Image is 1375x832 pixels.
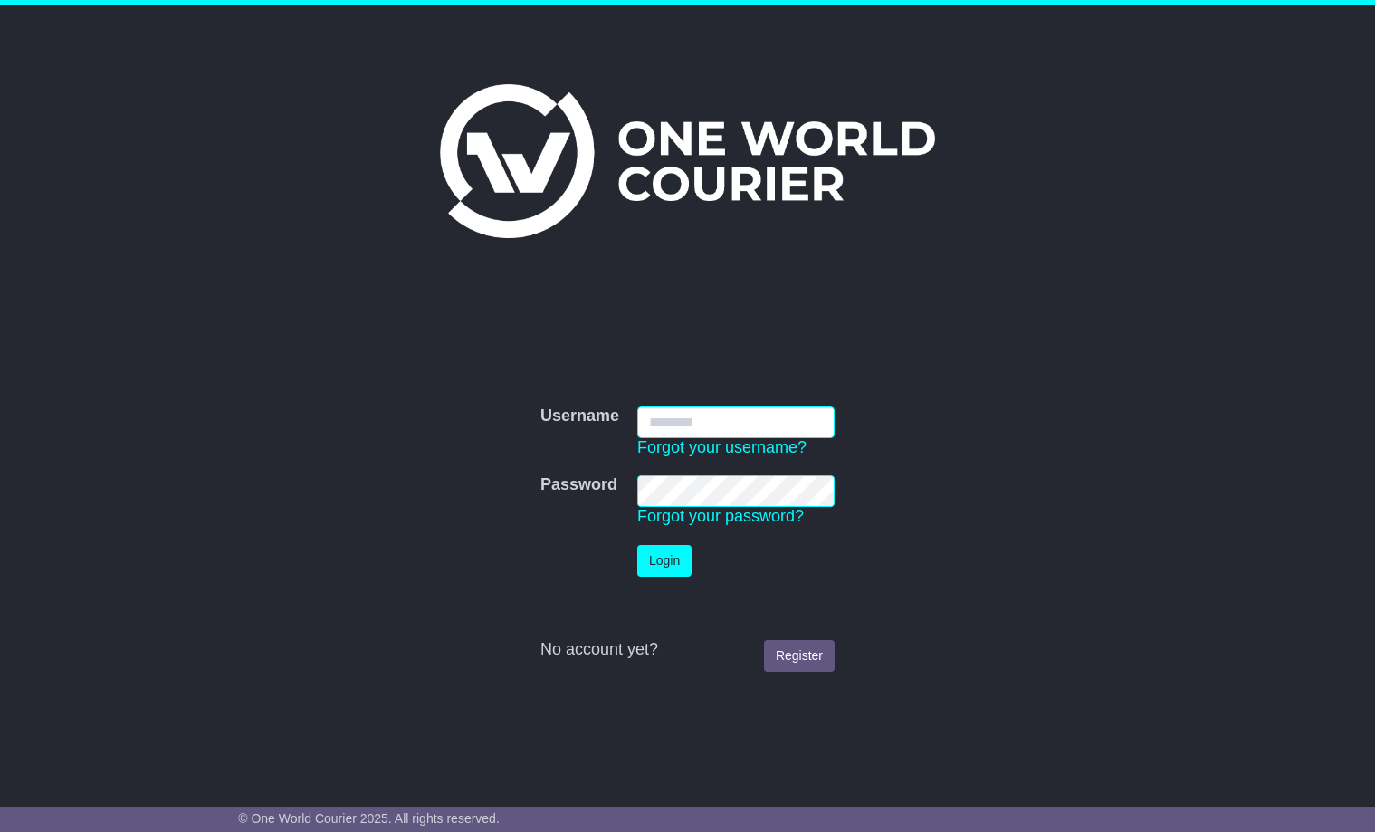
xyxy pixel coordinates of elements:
a: Forgot your password? [637,507,804,525]
span: © One World Courier 2025. All rights reserved. [238,811,500,826]
label: Username [540,406,619,426]
button: Login [637,545,692,577]
label: Password [540,475,617,495]
a: Register [764,640,835,672]
div: No account yet? [540,640,835,660]
a: Forgot your username? [637,438,807,456]
img: One World [440,84,934,238]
